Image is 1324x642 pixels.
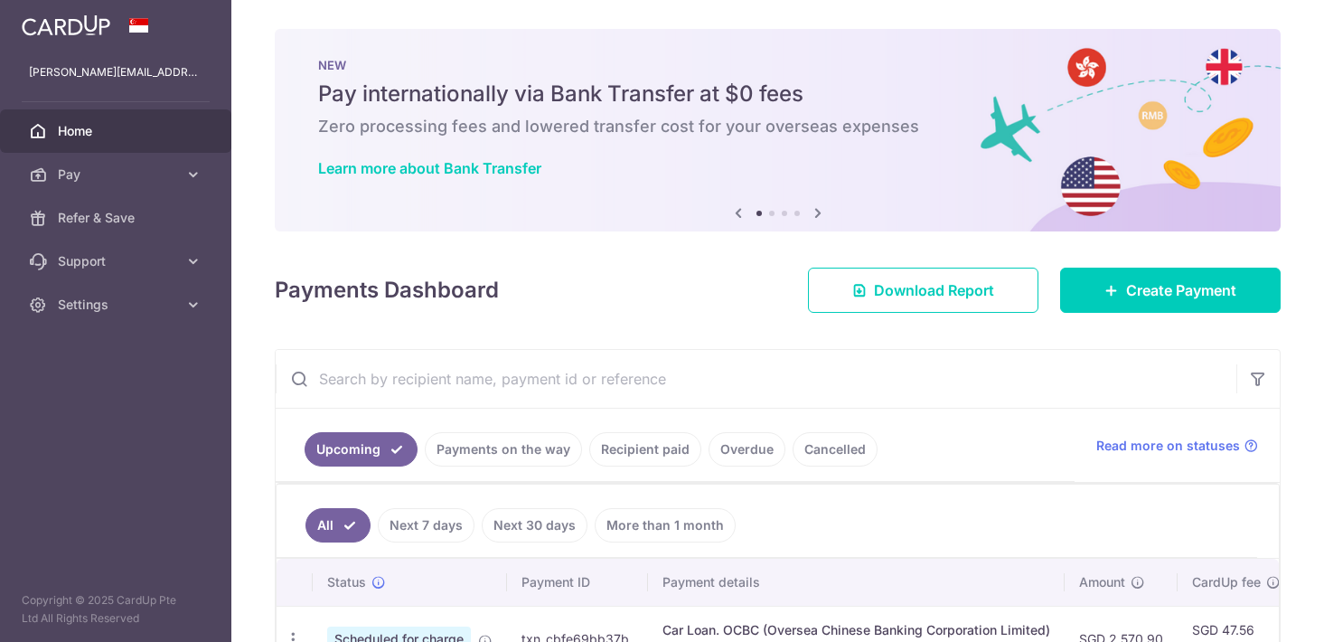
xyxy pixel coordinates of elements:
span: Pay [58,165,177,184]
th: Payment details [648,559,1065,606]
h4: Payments Dashboard [275,274,499,307]
span: Read more on statuses [1096,437,1240,455]
span: Amount [1079,573,1125,591]
a: Read more on statuses [1096,437,1258,455]
a: More than 1 month [595,508,736,543]
h6: Zero processing fees and lowered transfer cost for your overseas expenses [318,116,1237,137]
span: Refer & Save [58,209,177,227]
a: Upcoming [305,432,418,467]
a: Recipient paid [589,432,701,467]
a: Payments on the way [425,432,582,467]
span: Create Payment [1126,279,1236,301]
img: CardUp [22,14,110,36]
input: Search by recipient name, payment id or reference [276,350,1236,408]
span: Home [58,122,177,140]
span: CardUp fee [1192,573,1261,591]
div: Car Loan. OCBC (Oversea Chinese Banking Corporation Limited) [662,621,1050,639]
span: Status [327,573,366,591]
a: Create Payment [1060,268,1281,313]
a: Overdue [709,432,785,467]
th: Payment ID [507,559,648,606]
a: Download Report [808,268,1038,313]
span: Support [58,252,177,270]
a: Learn more about Bank Transfer [318,159,541,177]
h5: Pay internationally via Bank Transfer at $0 fees [318,80,1237,109]
span: Download Report [874,279,994,301]
a: Cancelled [793,432,878,467]
a: All [305,508,371,543]
a: Next 7 days [378,508,474,543]
p: [PERSON_NAME][EMAIL_ADDRESS][DOMAIN_NAME] [29,63,202,81]
img: Bank transfer banner [275,29,1281,231]
p: NEW [318,58,1237,72]
span: Settings [58,296,177,314]
a: Next 30 days [482,508,587,543]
